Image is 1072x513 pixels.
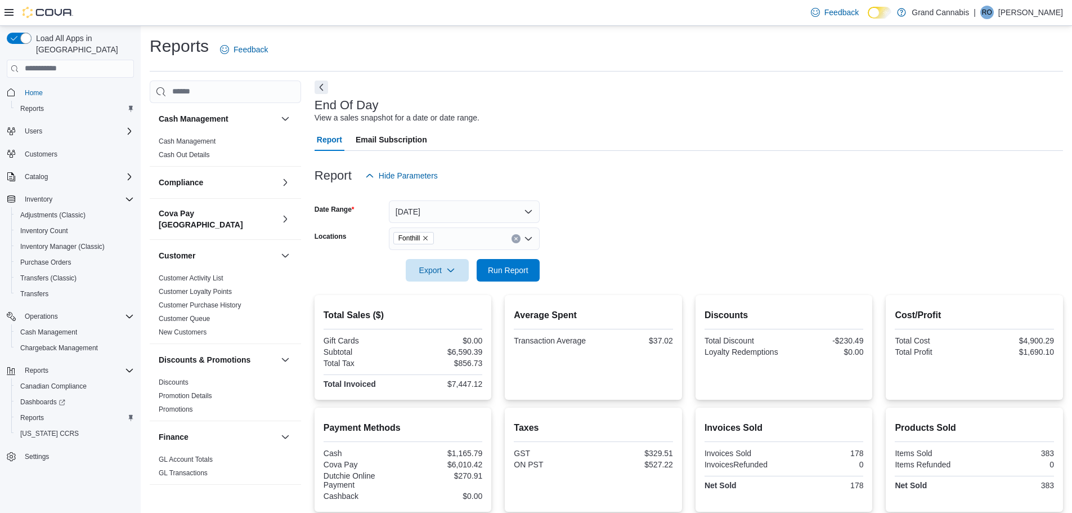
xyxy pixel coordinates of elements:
[159,301,241,309] a: Customer Purchase History
[25,150,57,159] span: Customers
[159,250,195,261] h3: Customer
[20,364,134,377] span: Reports
[16,208,90,222] a: Adjustments (Classic)
[20,274,77,283] span: Transfers (Classic)
[705,421,864,435] h2: Invoices Sold
[25,172,48,181] span: Catalog
[974,6,976,19] p: |
[895,309,1054,322] h2: Cost/Profit
[895,421,1054,435] h2: Products Sold
[20,148,62,161] a: Customers
[279,353,292,367] button: Discounts & Promotions
[32,33,134,55] span: Load All Apps in [GEOGRAPHIC_DATA]
[324,347,401,356] div: Subtotal
[705,347,782,356] div: Loyalty Redemptions
[315,112,479,124] div: View a sales snapshot for a date or date range.
[16,224,73,238] a: Inventory Count
[2,448,138,465] button: Settings
[20,429,79,438] span: [US_STATE] CCRS
[11,426,138,441] button: [US_STATE] CCRS
[982,6,992,19] span: RO
[16,380,134,393] span: Canadian Compliance
[20,242,105,251] span: Inventory Manager (Classic)
[806,1,863,24] a: Feedback
[150,453,301,484] div: Finance
[412,259,462,282] span: Export
[315,81,328,94] button: Next
[11,286,138,302] button: Transfers
[406,259,469,282] button: Export
[20,104,44,113] span: Reports
[422,235,429,242] button: Remove Fonthill from selection in this group
[398,233,420,244] span: Fonthill
[356,128,427,151] span: Email Subscription
[20,310,134,323] span: Operations
[16,256,76,269] a: Purchase Orders
[379,170,438,181] span: Hide Parameters
[159,274,223,283] span: Customer Activity List
[16,411,134,425] span: Reports
[159,177,203,188] h3: Compliance
[234,44,268,55] span: Feedback
[324,380,376,389] strong: Total Invoiced
[514,309,673,322] h2: Average Spent
[20,86,47,100] a: Home
[159,469,208,477] a: GL Transactions
[11,223,138,239] button: Inventory Count
[317,128,342,151] span: Report
[159,208,276,230] h3: Cova Pay [GEOGRAPHIC_DATA]
[11,340,138,356] button: Chargeback Management
[20,170,134,184] span: Catalog
[25,312,58,321] span: Operations
[786,347,863,356] div: $0.00
[16,395,70,409] a: Dashboards
[705,460,782,469] div: InvoicesRefunded
[16,102,48,115] a: Reports
[159,301,241,310] span: Customer Purchase History
[2,363,138,378] button: Reports
[315,205,355,214] label: Date Range
[11,410,138,426] button: Reports
[405,380,482,389] div: $7,447.12
[16,287,134,301] span: Transfers
[159,328,207,336] a: New Customers
[20,450,53,463] a: Settings
[16,427,83,440] a: [US_STATE] CCRS
[11,207,138,223] button: Adjustments (Classic)
[315,169,352,182] h3: Report
[25,452,49,461] span: Settings
[16,427,134,440] span: Washington CCRS
[895,460,972,469] div: Items Refunded
[159,392,212,400] a: Promotion Details
[25,366,48,375] span: Reports
[705,449,782,458] div: Invoices Sold
[20,124,47,138] button: Users
[20,170,52,184] button: Catalog
[16,208,134,222] span: Adjustments (Classic)
[159,405,193,414] span: Promotions
[977,460,1054,469] div: 0
[16,380,91,393] a: Canadian Compliance
[159,354,276,365] button: Discounts & Promotions
[405,449,482,458] div: $1,165.79
[25,88,43,97] span: Home
[324,471,401,489] div: Dutchie Online Payment
[895,347,972,356] div: Total Profit
[159,177,276,188] button: Compliance
[159,354,250,365] h3: Discounts & Promotions
[150,376,301,421] div: Discounts & Promotions
[2,191,138,207] button: Inventory
[20,289,48,298] span: Transfers
[514,336,591,345] div: Transaction Average
[912,6,969,19] p: Grand Cannabis
[477,259,540,282] button: Run Report
[159,137,216,145] a: Cash Management
[16,341,102,355] a: Chargeback Management
[159,405,193,413] a: Promotions
[16,240,109,253] a: Inventory Manager (Classic)
[150,35,209,57] h1: Reports
[279,212,292,226] button: Cova Pay [GEOGRAPHIC_DATA]
[20,193,57,206] button: Inventory
[16,341,134,355] span: Chargeback Management
[11,378,138,394] button: Canadian Compliance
